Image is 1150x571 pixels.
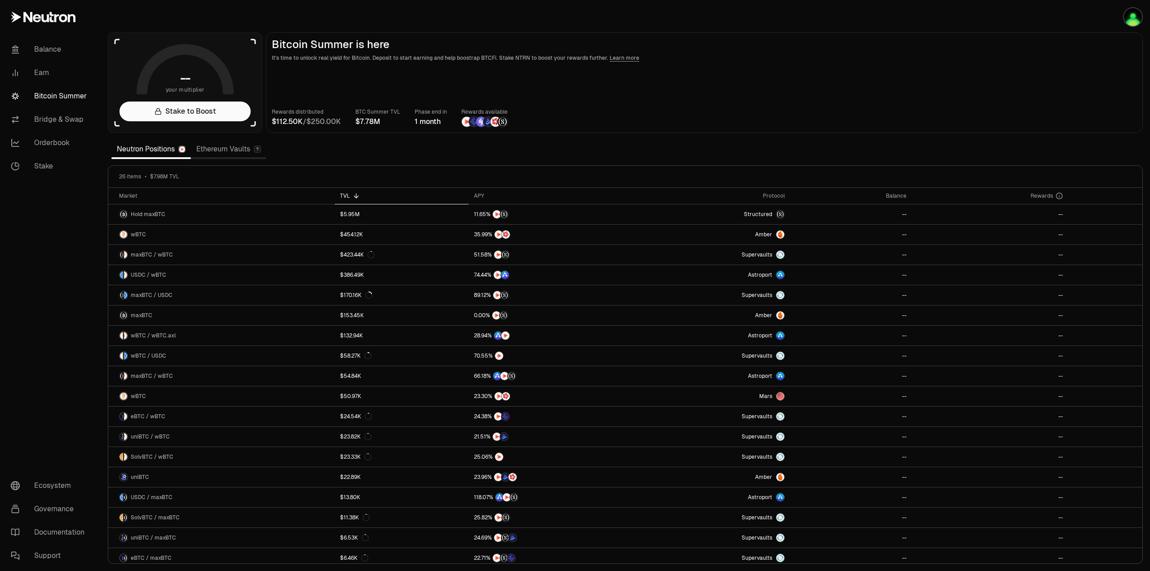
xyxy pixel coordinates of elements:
[912,285,1068,305] a: --
[4,38,97,61] a: Balance
[469,117,479,127] img: EtherFi Points
[131,474,149,481] span: uniBTC
[483,117,493,127] img: Bedrock Diamonds
[742,554,772,562] span: Supervaults
[131,251,173,258] span: maxBTC / wBTC
[131,514,180,521] span: SolvBTC / maxBTC
[469,386,632,406] a: NTRNMars Fragments
[180,71,190,85] h1: --
[108,487,335,507] a: USDC LogomaxBTC LogoUSDC / maxBTC
[790,548,912,568] a: --
[462,117,472,127] img: NTRN
[4,544,97,567] a: Support
[631,265,790,285] a: Astroport
[776,311,784,319] img: Amber
[790,386,912,406] a: --
[742,534,772,541] span: Supervaults
[776,554,784,562] img: Supervaults
[776,473,784,481] img: Amber
[495,392,503,400] img: NTRN
[340,231,363,238] div: $454.12K
[493,372,501,380] img: ASTRO
[124,453,128,461] img: wBTC Logo
[912,407,1068,426] a: --
[912,427,1068,447] a: --
[469,487,632,507] a: ASTRONTRNStructured Points
[335,467,469,487] a: $22.89K
[502,392,510,400] img: Mars Fragments
[631,487,790,507] a: Astroport
[108,225,335,244] a: wBTC LogowBTC
[790,427,912,447] a: --
[610,54,639,62] a: Learn more
[500,554,508,562] img: Structured Points
[108,427,335,447] a: uniBTC LogowBTC LogouniBTC / wBTC
[474,192,626,199] div: APY
[119,392,128,400] img: wBTC Logo
[335,548,469,568] a: $6.46K
[461,107,508,116] p: Rewards available
[469,326,632,345] a: ASTRONTRN
[790,528,912,548] a: --
[335,528,469,548] a: $6.53K
[631,305,790,325] a: AmberAmber
[469,305,632,325] a: NTRNStructured Points
[790,326,912,345] a: --
[340,433,372,440] div: $23.82K
[776,291,784,299] img: Supervaults
[495,513,503,522] img: NTRN
[495,230,503,239] img: NTRN
[776,433,784,441] img: Supervaults
[335,427,469,447] a: $23.82K
[790,447,912,467] a: --
[912,265,1068,285] a: --
[494,271,502,279] img: NTRN
[776,230,784,239] img: Amber
[790,245,912,265] a: --
[119,473,128,481] img: uniBTC Logo
[150,173,179,180] span: $7.98M TVL
[790,204,912,224] a: --
[340,514,370,521] div: $11.38K
[131,393,146,400] span: wBTC
[790,487,912,507] a: --
[790,225,912,244] a: --
[776,453,784,461] img: Supervaults
[776,534,784,542] img: Supervaults
[507,554,515,562] img: EtherFi Points
[340,211,360,218] div: $5.95M
[742,433,772,440] span: Supervaults
[108,326,335,345] a: wBTC LogowBTC.axl LogowBTC / wBTC.axl
[108,245,335,265] a: maxBTC LogowBTC LogomaxBTC / wBTC
[272,116,341,127] div: /
[790,285,912,305] a: --
[912,204,1068,224] a: --
[631,407,790,426] a: SupervaultsSupervaults
[119,102,251,121] a: Stake to Boost
[131,211,165,218] span: Hold maxBTC
[469,427,632,447] a: NTRNBedrock Diamonds
[474,432,626,441] button: NTRNBedrock Diamonds
[469,407,632,426] a: NTRNEtherFi Points
[494,332,502,340] img: ASTRO
[742,514,772,521] span: Supervaults
[108,386,335,406] a: wBTC LogowBTC
[131,271,166,279] span: USDC / wBTC
[131,554,172,562] span: eBTC / maxBTC
[500,433,508,441] img: Bedrock Diamonds
[744,211,772,218] span: Structured
[503,493,511,501] img: NTRN
[912,326,1068,345] a: --
[340,494,360,501] div: $13.80K
[631,326,790,345] a: Astroport
[131,372,173,380] span: maxBTC / wBTC
[469,204,632,224] a: NTRNStructured Points
[415,116,447,127] div: 1 month
[1124,8,1142,26] img: Market Making IV
[108,265,335,285] a: USDC LogowBTC LogoUSDC / wBTC
[355,107,400,116] p: BTC Summer TVL
[748,332,772,339] span: Astroport
[912,225,1068,244] a: --
[108,285,335,305] a: maxBTC LogoUSDC LogomaxBTC / USDC
[776,251,784,259] img: Supervaults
